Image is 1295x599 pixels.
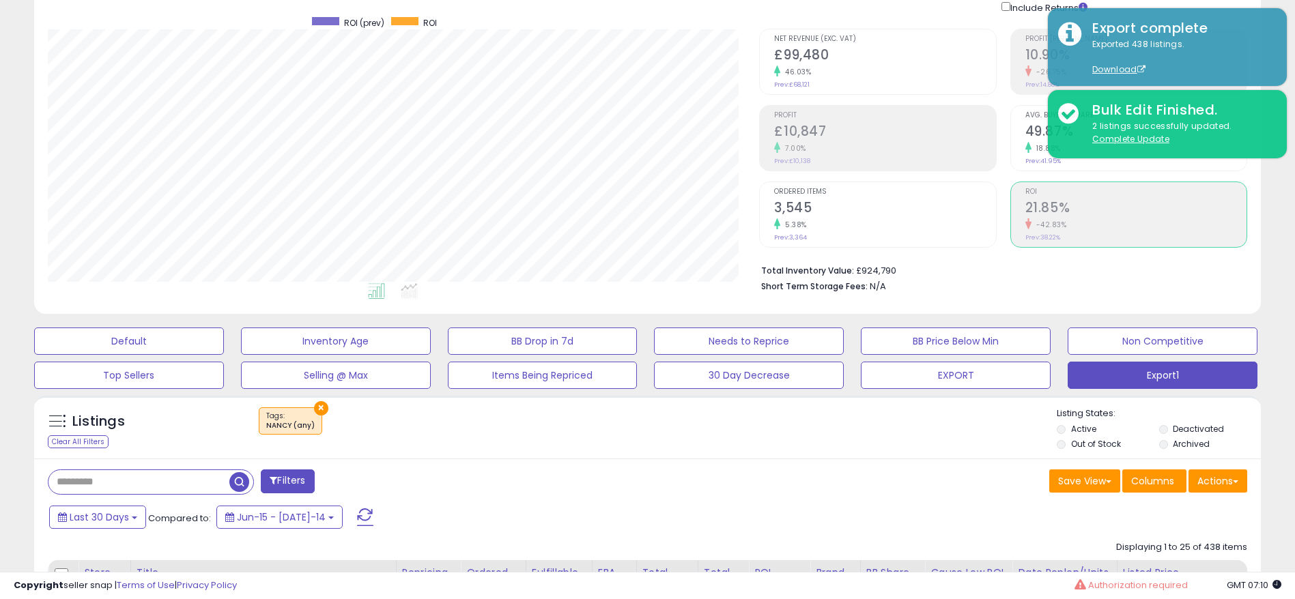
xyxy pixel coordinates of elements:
[761,280,868,292] b: Short Term Storage Fees:
[237,510,326,524] span: Jun-15 - [DATE]-14
[1071,423,1096,435] label: Active
[448,327,638,355] button: BB Drop in 7d
[1092,63,1145,75] a: Download
[1025,233,1060,242] small: Prev: 38.22%
[261,469,314,493] button: Filters
[532,566,586,594] div: Fulfillable Quantity
[423,17,437,29] span: ROI
[72,412,125,431] h5: Listings
[241,362,431,389] button: Selling @ Max
[1082,18,1277,38] div: Export complete
[761,265,854,276] b: Total Inventory Value:
[448,362,638,389] button: Items Being Repriced
[930,566,1006,580] div: Cause Low ROI
[344,17,384,29] span: ROI (prev)
[402,566,455,580] div: Repricing
[1025,35,1247,43] span: Profit [PERSON_NAME]
[177,579,237,591] a: Privacy Policy
[1031,143,1061,154] small: 18.88%
[1092,133,1169,145] u: Complete Update
[1025,188,1247,196] span: ROI
[816,566,855,580] div: Brand
[654,362,844,389] button: 30 Day Decrease
[1173,423,1224,435] label: Deactivated
[780,143,806,154] small: 7.00%
[266,421,315,430] div: NANCY (any)
[1082,100,1277,120] div: Bulk Edit Finished.
[48,435,109,448] div: Clear All Filters
[1173,438,1210,450] label: Archived
[780,67,811,77] small: 46.03%
[1018,566,1111,580] div: Date Replen/Units
[1025,123,1247,142] h2: 49.87%
[70,510,129,524] span: Last 30 Days
[1025,81,1059,89] small: Prev: 14.88%
[34,327,224,355] button: Default
[1071,438,1121,450] label: Out of Stock
[774,47,995,65] h2: £99,480
[1025,112,1247,119] span: Avg. Buybox Share
[84,566,125,594] div: Store Name
[1116,541,1247,554] div: Displaying 1 to 25 of 438 items
[466,566,520,594] div: Ordered Items
[780,220,807,230] small: 5.38%
[117,579,175,591] a: Terms of Use
[1122,469,1186,493] button: Columns
[1025,47,1247,65] h2: 10.90%
[1057,407,1261,420] p: Listing States:
[761,261,1237,278] li: £924,790
[866,566,919,594] div: BB Share 24h.
[1025,157,1061,165] small: Prev: 41.95%
[137,566,390,580] div: Title
[216,506,343,529] button: Jun-15 - [DATE]-14
[861,327,1051,355] button: BB Price Below Min
[774,112,995,119] span: Profit
[774,200,995,218] h2: 3,545
[1031,220,1067,230] small: -42.83%
[870,280,886,293] span: N/A
[774,233,807,242] small: Prev: 3,364
[1082,120,1277,145] div: 2 listings successfully updated.
[1025,200,1247,218] h2: 21.85%
[1082,38,1277,76] div: Exported 438 listings.
[774,188,995,196] span: Ordered Items
[642,566,692,594] div: Total Rev.
[754,566,804,580] div: ROI
[774,157,810,165] small: Prev: £10,138
[1049,469,1120,493] button: Save View
[34,362,224,389] button: Top Sellers
[1068,362,1257,389] button: Export1
[1068,327,1257,355] button: Non Competitive
[654,327,844,355] button: Needs to Reprice
[1189,469,1247,493] button: Actions
[14,579,63,591] strong: Copyright
[774,35,995,43] span: Net Revenue (Exc. VAT)
[1227,579,1281,591] span: 2025-08-14 07:10 GMT
[148,512,211,525] span: Compared to:
[774,81,810,89] small: Prev: £68,121
[14,579,237,592] div: seller snap | |
[861,362,1051,389] button: EXPORT
[774,123,995,142] h2: £10,847
[49,506,146,529] button: Last 30 Days
[1123,566,1241,580] div: Listed Price
[1031,67,1067,77] small: -26.75%
[1131,474,1174,488] span: Columns
[241,327,431,355] button: Inventory Age
[314,401,328,415] button: ×
[266,411,315,431] span: Tags :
